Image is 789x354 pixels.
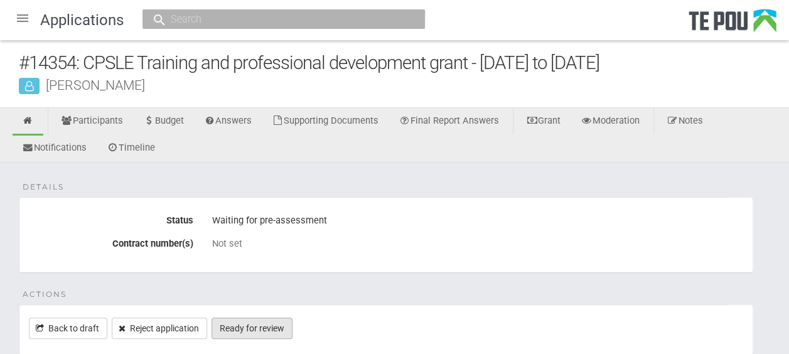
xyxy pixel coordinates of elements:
div: Not set [212,238,743,249]
a: Notifications [13,135,96,163]
a: Timeline [97,135,164,163]
a: Reject application [112,318,207,339]
div: Waiting for pre-assessment [212,210,743,232]
a: Moderation [571,108,649,136]
input: Search [167,13,388,26]
a: Supporting Documents [262,108,388,136]
div: [PERSON_NAME] [19,78,789,92]
a: Back to draft [29,318,107,339]
a: Final Report Answers [389,108,508,136]
a: Answers [195,108,262,136]
a: Grant [517,108,570,136]
a: Notes [657,108,712,136]
label: Contract number(s) [19,233,203,249]
div: #14354: CPSLE Training and professional development grant - [DATE] to [DATE] [19,50,789,77]
a: Participants [51,108,132,136]
label: Status [19,210,203,226]
span: Actions [23,289,67,300]
a: Budget [134,108,193,136]
span: Details [23,181,64,193]
a: Ready for review [212,318,293,339]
